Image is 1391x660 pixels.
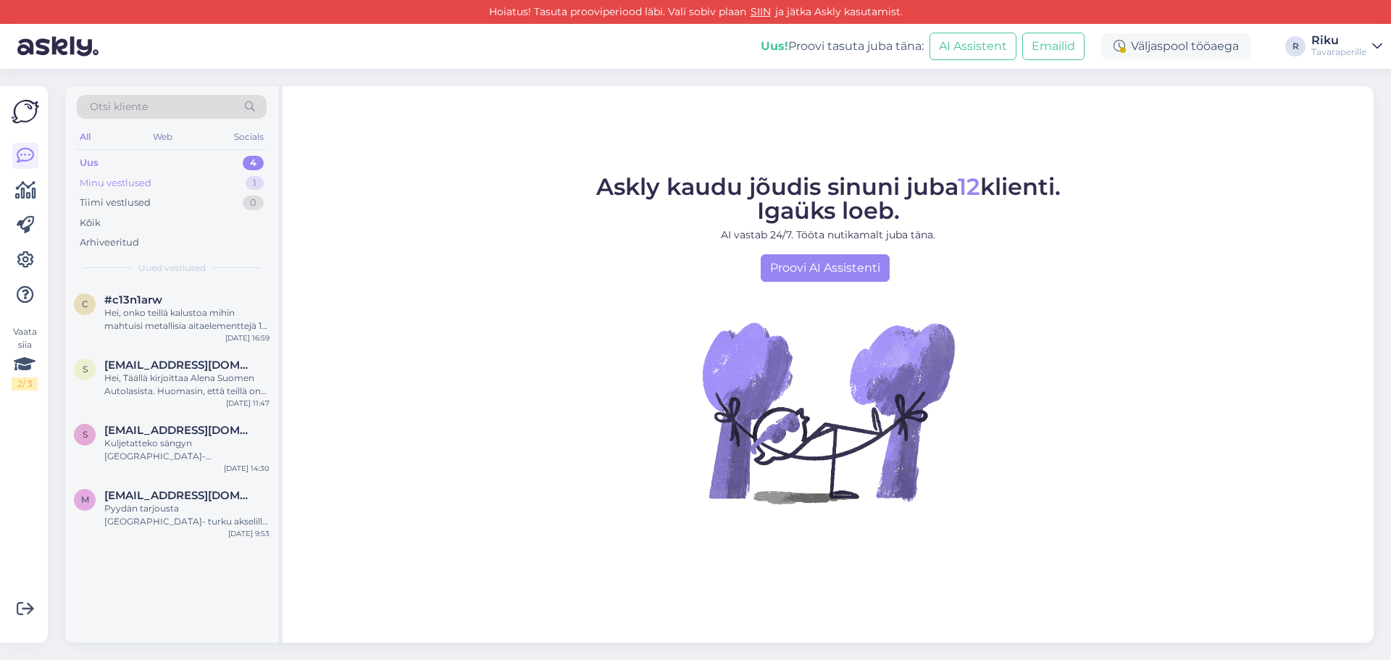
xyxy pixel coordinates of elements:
img: Askly Logo [12,98,39,125]
div: Riku [1311,35,1366,46]
div: Uus [80,156,99,170]
span: 12 [958,172,980,201]
div: [DATE] 14:30 [224,463,270,474]
div: 0 [243,196,264,210]
div: R [1285,36,1306,57]
span: suomenautolasi.markkinointi@gmail.com [104,359,255,372]
div: [DATE] 16:59 [225,333,270,343]
div: Proovi tasuta juba täna: [761,38,924,55]
div: Kuljetatteko sängyn [GEOGRAPHIC_DATA]-[GEOGRAPHIC_DATA] ja sieltä uusi sänky takaisin [GEOGRAPHIC... [104,437,270,463]
img: No Chat active [698,282,958,543]
span: sari.malka@live.fi [104,424,255,437]
div: All [77,128,93,146]
div: Hei, Täällä kirjoittaa Alena Suomen Autolasista. Huomasin, että teillä on käytössä useita ajoneuv... [104,372,270,398]
span: c [82,298,88,309]
div: Pyydän tarjousta [GEOGRAPHIC_DATA]- turku akselilla kuljetuspalvelulle [DOMAIN_NAME] sais olla n.... [104,502,270,528]
div: Kõik [80,216,101,230]
div: Tavaraperille [1311,46,1366,58]
a: Proovi AI Assistenti [761,254,890,282]
a: SIIN [746,5,775,18]
button: Emailid [1022,33,1085,60]
p: AI vastab 24/7. Tööta nutikamalt juba täna. [596,227,1061,243]
div: Vaata siia [12,325,38,390]
span: s [83,429,88,440]
div: Arhiveeritud [80,235,139,250]
div: Tiimi vestlused [80,196,151,210]
div: 4 [243,156,264,170]
div: Minu vestlused [80,176,151,191]
span: s [83,364,88,375]
span: Askly kaudu jõudis sinuni juba klienti. Igaüks loeb. [596,172,1061,225]
div: Web [150,128,175,146]
div: [DATE] 11:47 [226,398,270,409]
a: RikuTavaraperille [1311,35,1382,58]
div: 2 / 3 [12,377,38,390]
b: Uus! [761,39,788,53]
button: AI Assistent [930,33,1016,60]
div: [DATE] 9:53 [228,528,270,539]
div: Socials [231,128,267,146]
span: mari.kivikoski@hotmail.com [104,489,255,502]
div: Väljaspool tööaega [1102,33,1250,59]
span: #c13n1arw [104,293,162,306]
span: Uued vestlused [138,262,206,275]
span: Otsi kliente [90,99,148,114]
div: Hei, onko teillä kalustoa mihin mahtuisi metallisia aitaelementtejä 10 kpl 2 x 3.5 metriä ? [104,306,270,333]
span: m [81,494,89,505]
div: 1 [246,176,264,191]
